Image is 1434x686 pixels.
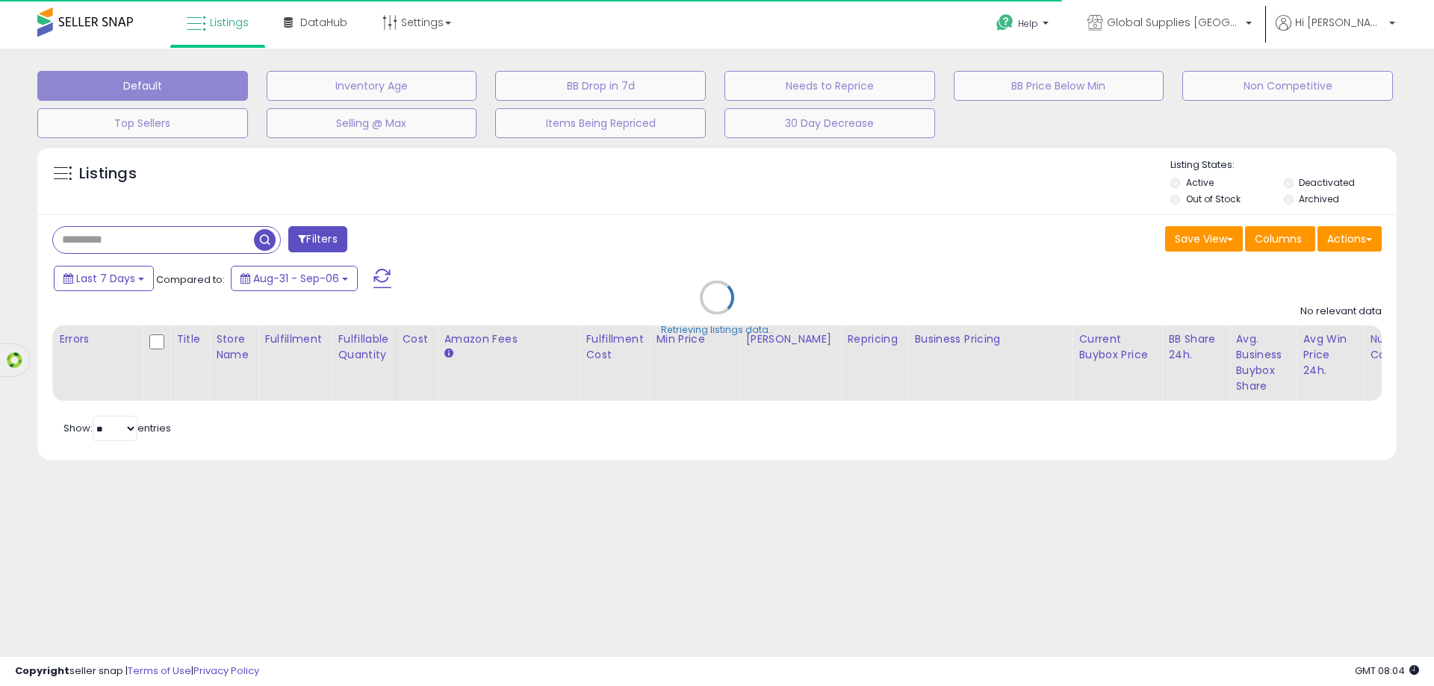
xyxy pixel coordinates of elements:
[15,664,259,679] div: seller snap | |
[661,323,773,337] div: Retrieving listings data..
[495,71,706,101] button: BB Drop in 7d
[15,664,69,678] strong: Copyright
[193,664,259,678] a: Privacy Policy
[1018,17,1038,30] span: Help
[1276,15,1395,49] a: Hi [PERSON_NAME]
[1295,15,1385,30] span: Hi [PERSON_NAME]
[1355,664,1419,678] span: 2025-09-14 08:04 GMT
[954,71,1164,101] button: BB Price Below Min
[300,15,347,30] span: DataHub
[996,13,1014,32] i: Get Help
[267,108,477,138] button: Selling @ Max
[267,71,477,101] button: Inventory Age
[1182,71,1393,101] button: Non Competitive
[210,15,249,30] span: Listings
[724,108,935,138] button: 30 Day Decrease
[1107,15,1241,30] span: Global Supplies [GEOGRAPHIC_DATA]
[724,71,935,101] button: Needs to Reprice
[128,664,191,678] a: Terms of Use
[37,108,248,138] button: Top Sellers
[495,108,706,138] button: Items Being Repriced
[37,71,248,101] button: Default
[984,2,1064,49] a: Help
